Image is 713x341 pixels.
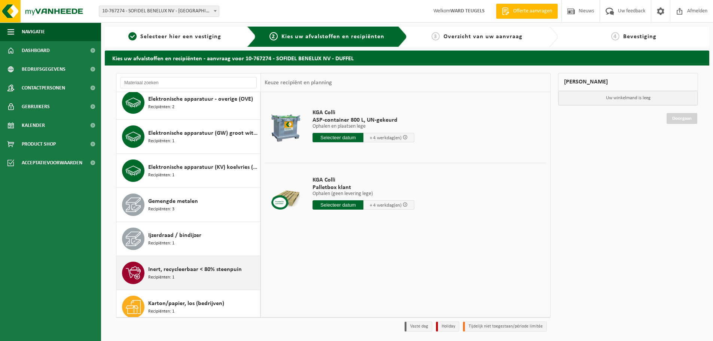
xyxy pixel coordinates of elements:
[116,188,260,222] button: Gemengde metalen Recipiënten: 3
[667,113,697,124] a: Doorgaan
[313,191,414,197] p: Ophalen (geen levering lege)
[148,172,174,179] span: Recipiënten: 1
[313,116,414,124] span: ASP-container 800 L, UN-gekeurd
[611,32,619,40] span: 4
[148,95,253,104] span: Elektronische apparatuur - overige (OVE)
[148,231,201,240] span: Ijzerdraad / bindijzer
[99,6,219,17] span: 10-767274 - SOFIDEL BENELUX NV - DUFFEL
[148,138,174,145] span: Recipiënten: 1
[261,73,336,92] div: Keuze recipiënt en planning
[444,34,522,40] span: Overzicht van uw aanvraag
[558,91,698,105] p: Uw winkelmand is leeg
[269,32,278,40] span: 2
[116,120,260,154] button: Elektronische apparatuur (GW) groot wit (huishoudelijk) Recipiënten: 1
[22,41,50,60] span: Dashboard
[558,73,698,91] div: [PERSON_NAME]
[432,32,440,40] span: 3
[313,184,414,191] span: Palletbox klant
[148,104,174,111] span: Recipiënten: 2
[313,109,414,116] span: KGA Colli
[99,6,219,16] span: 10-767274 - SOFIDEL BENELUX NV - DUFFEL
[148,240,174,247] span: Recipiënten: 1
[313,133,363,142] input: Selecteer datum
[140,34,221,40] span: Selecteer hier een vestiging
[22,135,56,153] span: Product Shop
[22,22,45,41] span: Navigatie
[22,60,65,79] span: Bedrijfsgegevens
[22,97,50,116] span: Gebruikers
[148,206,174,213] span: Recipiënten: 3
[450,8,485,14] strong: WARD TEUGELS
[148,299,224,308] span: Karton/papier, los (bedrijven)
[313,200,363,210] input: Selecteer datum
[313,124,414,129] p: Ophalen en plaatsen lege
[370,136,402,140] span: + 4 werkdag(en)
[116,86,260,120] button: Elektronische apparatuur - overige (OVE) Recipiënten: 2
[463,322,547,332] li: Tijdelijk niet toegestaan/période limitée
[511,7,554,15] span: Offerte aanvragen
[281,34,384,40] span: Kies uw afvalstoffen en recipiënten
[148,265,242,274] span: Inert, recycleerbaar < 80% steenpuin
[116,154,260,188] button: Elektronische apparatuur (KV) koelvries (huishoudelijk) Recipiënten: 1
[623,34,656,40] span: Bevestiging
[496,4,558,19] a: Offerte aanvragen
[436,322,459,332] li: Holiday
[116,256,260,290] button: Inert, recycleerbaar < 80% steenpuin Recipiënten: 1
[22,153,82,172] span: Acceptatievoorwaarden
[120,77,257,88] input: Materiaal zoeken
[370,203,402,208] span: + 4 werkdag(en)
[148,197,198,206] span: Gemengde metalen
[116,290,260,324] button: Karton/papier, los (bedrijven) Recipiënten: 1
[148,129,258,138] span: Elektronische apparatuur (GW) groot wit (huishoudelijk)
[148,308,174,315] span: Recipiënten: 1
[128,32,137,40] span: 1
[405,322,432,332] li: Vaste dag
[148,274,174,281] span: Recipiënten: 1
[313,176,414,184] span: KGA Colli
[105,51,709,65] h2: Kies uw afvalstoffen en recipiënten - aanvraag voor 10-767274 - SOFIDEL BENELUX NV - DUFFEL
[116,222,260,256] button: Ijzerdraad / bindijzer Recipiënten: 1
[148,163,258,172] span: Elektronische apparatuur (KV) koelvries (huishoudelijk)
[22,116,45,135] span: Kalender
[109,32,241,41] a: 1Selecteer hier een vestiging
[22,79,65,97] span: Contactpersonen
